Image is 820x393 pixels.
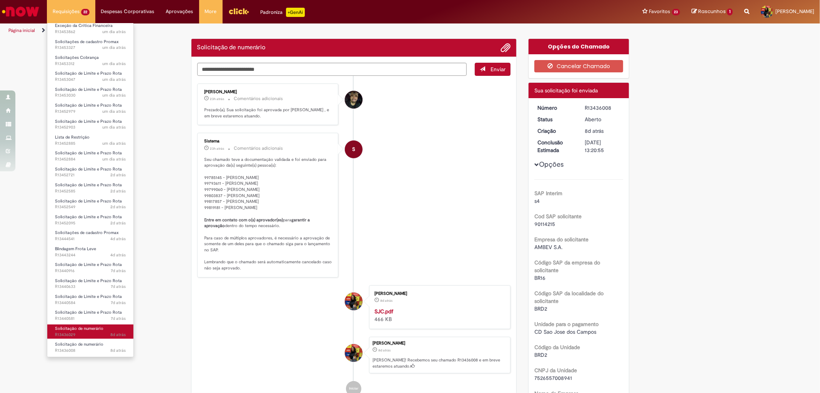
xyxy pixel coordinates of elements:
[1,4,40,19] img: ServiceNow
[374,291,502,296] div: [PERSON_NAME]
[205,217,311,229] b: garantir a aprovação
[102,29,126,35] span: um dia atrás
[47,229,133,243] a: Aberto R13444541 : Solicitações de cadastro Promax
[47,181,133,195] a: Aberto R13452585 : Solicitação de Limite e Prazo Rota
[111,284,126,289] time: 22/08/2025 15:57:08
[55,268,126,274] span: R13440916
[55,316,126,322] span: R13440581
[47,324,133,339] a: Aberto R13436029 : Solicitação de numerário
[47,23,134,357] ul: Requisições
[110,172,126,178] time: 27/08/2025 14:19:19
[55,341,103,347] span: Solicitação de numerário
[47,165,133,179] a: Aberto R13452721 : Solicitação de Limite e Prazo Rota
[210,97,225,101] span: 23h atrás
[110,252,126,258] span: 4d atrás
[378,348,391,353] time: 21/08/2025 12:18:38
[102,140,126,146] span: um dia atrás
[210,97,225,101] time: 28/08/2025 09:24:48
[698,8,726,15] span: Rascunhos
[205,8,217,15] span: More
[345,293,363,310] div: Caroline Ramos De Oliveira Dos Santos
[55,29,126,35] span: R13453862
[110,348,126,353] time: 21/08/2025 12:18:39
[55,109,126,115] span: R13452979
[55,150,122,156] span: Solicitação de Limite e Prazo Rota
[47,213,133,227] a: Aberto R13452095 : Solicitação de Limite e Prazo Rota
[534,305,547,312] span: BRD2
[102,61,126,67] time: 27/08/2025 15:48:41
[102,109,126,114] time: 27/08/2025 15:03:03
[378,348,391,353] span: 8d atrás
[110,188,126,194] span: 2d atrás
[47,245,133,259] a: Aberto R13443244 : Blindagem Frota Leve
[345,140,363,158] div: System
[111,268,126,274] time: 22/08/2025 16:47:08
[111,300,126,306] span: 7d atrás
[532,127,579,135] dt: Criação
[55,87,122,92] span: Solicitação de Limite e Prazo Rota
[532,104,579,112] dt: Número
[205,107,333,119] p: Prezado(a), Sua solicitação foi aprovada por [PERSON_NAME] , e em breve estaremos atuando.
[55,45,126,51] span: R13453327
[197,337,511,374] li: Caroline Ramos De Oliveira Dos Santos
[55,252,126,258] span: R13443244
[110,204,126,210] time: 27/08/2025 13:50:48
[534,197,540,204] span: s4
[55,70,122,76] span: Solicitação de Limite e Prazo Rota
[47,101,133,115] a: Aberto R13452979 : Solicitação de Limite e Prazo Rota
[47,277,133,291] a: Aberto R13440633 : Solicitação de Limite e Prazo Rota
[110,172,126,178] span: 2d atrás
[672,9,680,15] span: 23
[534,221,555,227] span: 90114215
[110,332,126,338] span: 8d atrás
[529,39,629,54] div: Opções do Chamado
[205,139,333,144] div: Sistema
[55,92,126,99] span: R13453030
[775,8,814,15] span: [PERSON_NAME]
[345,91,363,109] div: Guilherme Jose Bressan Alves
[47,197,133,211] a: Aberto R13452549 : Solicitação de Limite e Prazo Rota
[55,119,122,124] span: Solicitação de Limite e Prazo Rota
[55,326,103,331] span: Solicitação de numerário
[501,43,511,53] button: Adicionar anexos
[534,244,562,251] span: AMBEV S.A.
[55,198,122,204] span: Solicitação de Limite e Prazo Rota
[234,95,283,102] small: Comentários adicionais
[585,127,620,135] div: 21/08/2025 12:18:38
[47,261,133,275] a: Aberto R13440916 : Solicitação de Limite e Prazo Rota
[55,348,126,354] span: R13436008
[55,204,126,210] span: R13452549
[380,298,393,303] span: 8d atrás
[55,284,126,290] span: R13440633
[55,309,122,315] span: Solicitação de Limite e Prazo Rota
[55,220,126,226] span: R13452095
[649,8,670,15] span: Favoritos
[197,63,467,76] textarea: Digite sua mensagem aqui...
[210,146,225,151] time: 28/08/2025 09:03:54
[374,308,393,315] strong: SJC.pdf
[55,278,122,284] span: Solicitação de Limite e Prazo Rota
[55,134,90,140] span: Lista de Restrição
[534,60,623,72] button: Cancelar Chamado
[55,55,99,60] span: Solicitações Cobrança
[47,22,133,36] a: Aberto R13453862 : Exceção da Crítica Financeira
[197,44,266,51] h2: Solicitação de numerário Histórico de tíquete
[727,8,733,15] span: 1
[55,300,126,306] span: R13440584
[102,156,126,162] time: 27/08/2025 14:44:19
[585,104,620,112] div: R13436008
[55,140,126,147] span: R13452885
[111,284,126,289] span: 7d atrás
[102,124,126,130] time: 27/08/2025 14:49:05
[166,8,193,15] span: Aprovações
[111,316,126,321] time: 22/08/2025 15:50:09
[111,316,126,321] span: 7d atrás
[6,23,541,38] ul: Trilhas de página
[205,90,333,94] div: [PERSON_NAME]
[205,217,283,223] b: Entre em contato com o(s) aprovador(es)
[102,77,126,82] span: um dia atrás
[534,351,547,358] span: BRD2
[491,66,506,73] span: Enviar
[585,115,620,123] div: Aberto
[534,321,599,328] b: Unidade para o pagamento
